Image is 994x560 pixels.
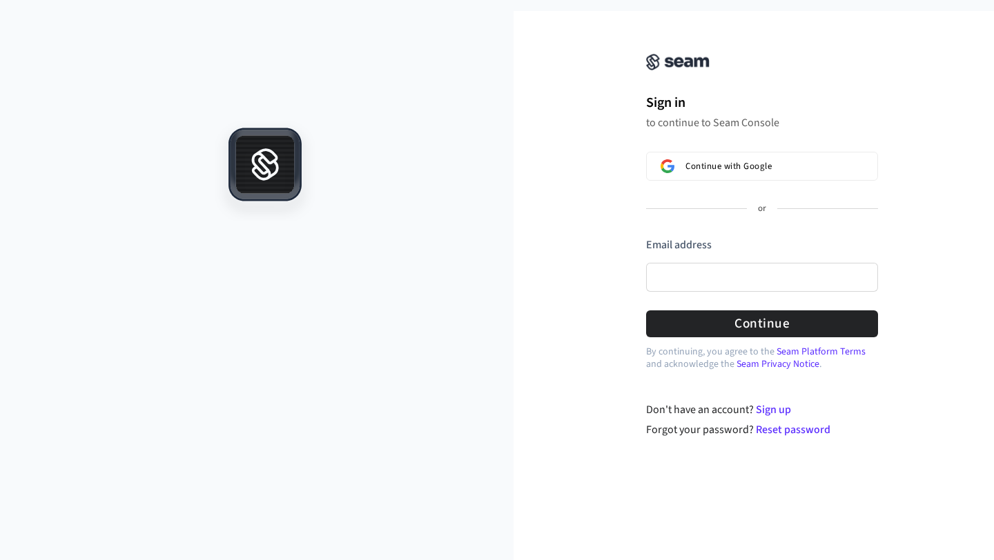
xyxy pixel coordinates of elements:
a: Seam Platform Terms [777,345,866,359]
p: or [758,203,766,215]
button: Sign in with GoogleContinue with Google [646,152,878,181]
p: to continue to Seam Console [646,116,878,130]
div: Forgot your password? [646,421,879,438]
img: Sign in with Google [661,159,674,173]
button: Continue [646,310,878,337]
div: Don't have an account? [646,401,879,418]
label: Email address [646,237,712,252]
p: By continuing, you agree to the and acknowledge the . [646,346,878,370]
h1: Sign in [646,92,878,113]
a: Reset password [756,422,830,437]
span: Continue with Google [685,161,772,172]
a: Seam Privacy Notice [737,357,819,371]
img: Seam Console [646,54,710,70]
a: Sign up [756,402,791,417]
